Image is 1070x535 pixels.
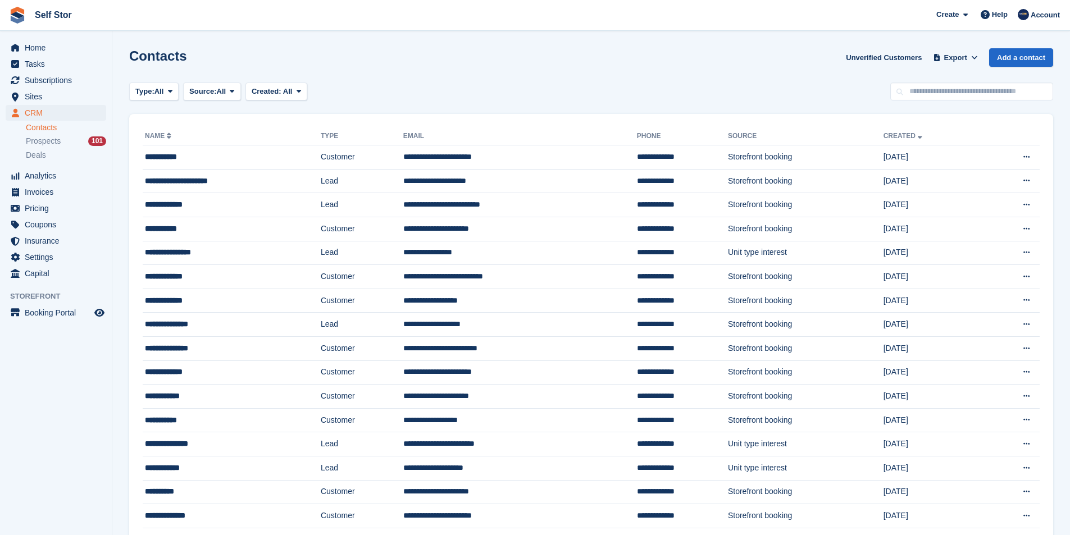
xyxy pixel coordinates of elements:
[25,305,92,321] span: Booking Portal
[728,241,884,265] td: Unit type interest
[728,408,884,432] td: Storefront booking
[129,48,187,63] h1: Contacts
[6,217,106,232] a: menu
[26,150,46,161] span: Deals
[884,217,983,241] td: [DATE]
[884,385,983,409] td: [DATE]
[884,265,983,289] td: [DATE]
[321,193,403,217] td: Lead
[884,145,983,170] td: [DATE]
[252,87,281,95] span: Created:
[884,169,983,193] td: [DATE]
[884,504,983,528] td: [DATE]
[25,105,92,121] span: CRM
[884,336,983,360] td: [DATE]
[992,9,1008,20] span: Help
[25,266,92,281] span: Capital
[1018,9,1029,20] img: Chris Rice
[321,432,403,456] td: Lead
[944,52,967,63] span: Export
[6,40,106,56] a: menu
[321,217,403,241] td: Customer
[728,127,884,145] th: Source
[884,289,983,313] td: [DATE]
[25,72,92,88] span: Subscriptions
[321,408,403,432] td: Customer
[6,305,106,321] a: menu
[93,306,106,319] a: Preview store
[321,241,403,265] td: Lead
[183,83,241,101] button: Source: All
[10,291,112,302] span: Storefront
[6,249,106,265] a: menu
[25,168,92,184] span: Analytics
[30,6,76,24] a: Self Stor
[728,504,884,528] td: Storefront booking
[884,360,983,385] td: [DATE]
[135,86,154,97] span: Type:
[728,145,884,170] td: Storefront booking
[728,193,884,217] td: Storefront booking
[189,86,216,97] span: Source:
[728,289,884,313] td: Storefront booking
[154,86,164,97] span: All
[931,48,980,67] button: Export
[6,200,106,216] a: menu
[6,168,106,184] a: menu
[321,289,403,313] td: Customer
[728,432,884,456] td: Unit type interest
[728,360,884,385] td: Storefront booking
[884,408,983,432] td: [DATE]
[728,313,884,337] td: Storefront booking
[728,265,884,289] td: Storefront booking
[321,145,403,170] td: Customer
[245,83,307,101] button: Created: All
[25,40,92,56] span: Home
[728,336,884,360] td: Storefront booking
[6,233,106,249] a: menu
[884,132,925,140] a: Created
[728,480,884,504] td: Storefront booking
[88,136,106,146] div: 101
[6,72,106,88] a: menu
[26,136,61,147] span: Prospects
[26,135,106,147] a: Prospects 101
[6,56,106,72] a: menu
[25,200,92,216] span: Pricing
[145,132,174,140] a: Name
[321,504,403,528] td: Customer
[25,89,92,104] span: Sites
[9,7,26,24] img: stora-icon-8386f47178a22dfd0bd8f6a31ec36ba5ce8667c1dd55bd0f319d3a0aa187defe.svg
[25,249,92,265] span: Settings
[321,313,403,337] td: Lead
[25,233,92,249] span: Insurance
[884,193,983,217] td: [DATE]
[26,122,106,133] a: Contacts
[25,217,92,232] span: Coupons
[321,127,403,145] th: Type
[321,480,403,504] td: Customer
[321,385,403,409] td: Customer
[26,149,106,161] a: Deals
[989,48,1053,67] a: Add a contact
[728,385,884,409] td: Storefront booking
[884,456,983,480] td: [DATE]
[129,83,179,101] button: Type: All
[1031,10,1060,21] span: Account
[283,87,293,95] span: All
[6,89,106,104] a: menu
[884,241,983,265] td: [DATE]
[217,86,226,97] span: All
[25,184,92,200] span: Invoices
[728,169,884,193] td: Storefront booking
[321,336,403,360] td: Customer
[728,456,884,480] td: Unit type interest
[841,48,926,67] a: Unverified Customers
[321,456,403,480] td: Lead
[321,169,403,193] td: Lead
[6,105,106,121] a: menu
[884,480,983,504] td: [DATE]
[25,56,92,72] span: Tasks
[6,184,106,200] a: menu
[936,9,959,20] span: Create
